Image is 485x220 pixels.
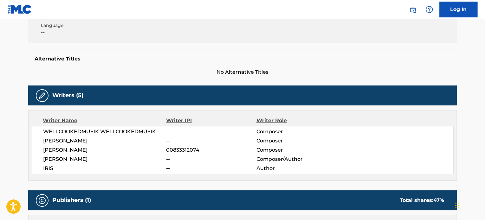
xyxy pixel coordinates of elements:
[256,117,338,124] div: Writer Role
[166,146,256,154] span: 00833312074
[423,3,436,16] div: Help
[8,5,32,14] img: MLC Logo
[455,196,459,215] div: 드래그
[166,117,256,124] div: Writer IPI
[35,56,450,62] h5: Alternative Titles
[166,137,256,145] span: --
[43,165,166,172] span: IRIS
[406,3,419,16] a: Public Search
[256,155,338,163] span: Composer/Author
[52,197,91,204] h5: Publishers (1)
[43,137,166,145] span: [PERSON_NAME]
[453,190,485,220] div: 채팅 위젯
[43,117,166,124] div: Writer Name
[256,165,338,172] span: Author
[166,165,256,172] span: --
[256,146,338,154] span: Composer
[166,128,256,135] span: --
[43,155,166,163] span: [PERSON_NAME]
[166,155,256,163] span: --
[433,197,444,203] span: 47 %
[256,137,338,145] span: Composer
[52,92,83,99] h5: Writers (5)
[256,128,338,135] span: Composer
[41,29,143,36] span: --
[28,68,457,76] span: No Alternative Titles
[453,190,485,220] iframe: Chat Widget
[38,197,46,204] img: Publishers
[41,22,143,29] span: Language
[38,92,46,99] img: Writers
[43,146,166,154] span: [PERSON_NAME]
[439,2,477,17] a: Log In
[425,6,433,13] img: help
[400,197,444,204] div: Total shares:
[409,6,417,13] img: search
[43,128,166,135] span: WELLCOOKEDMUSIK WELLCOOKEDMUSIK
